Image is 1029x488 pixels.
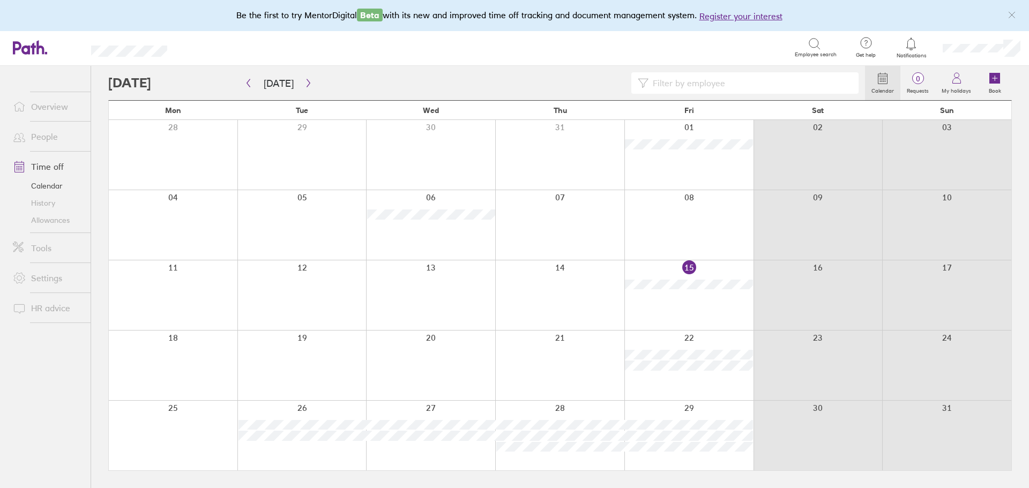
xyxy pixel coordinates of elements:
[4,156,91,177] a: Time off
[940,106,954,115] span: Sun
[684,106,694,115] span: Fri
[978,66,1012,100] a: Book
[935,85,978,94] label: My holidays
[255,74,302,92] button: [DATE]
[4,297,91,319] a: HR advice
[4,212,91,229] a: Allowances
[357,9,383,21] span: Beta
[236,9,793,22] div: Be the first to try MentorDigital with its new and improved time off tracking and document manage...
[865,66,900,100] a: Calendar
[982,85,1008,94] label: Book
[812,106,824,115] span: Sat
[4,237,91,259] a: Tools
[296,106,308,115] span: Tue
[795,51,837,58] span: Employee search
[4,126,91,147] a: People
[894,52,929,59] span: Notifications
[848,52,883,58] span: Get help
[900,74,935,83] span: 0
[648,73,852,93] input: Filter by employee
[196,42,223,52] div: Search
[423,106,439,115] span: Wed
[4,177,91,194] a: Calendar
[165,106,181,115] span: Mon
[900,85,935,94] label: Requests
[4,96,91,117] a: Overview
[4,267,91,289] a: Settings
[900,66,935,100] a: 0Requests
[865,85,900,94] label: Calendar
[4,194,91,212] a: History
[935,66,978,100] a: My holidays
[699,10,782,22] button: Register your interest
[894,36,929,59] a: Notifications
[554,106,567,115] span: Thu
